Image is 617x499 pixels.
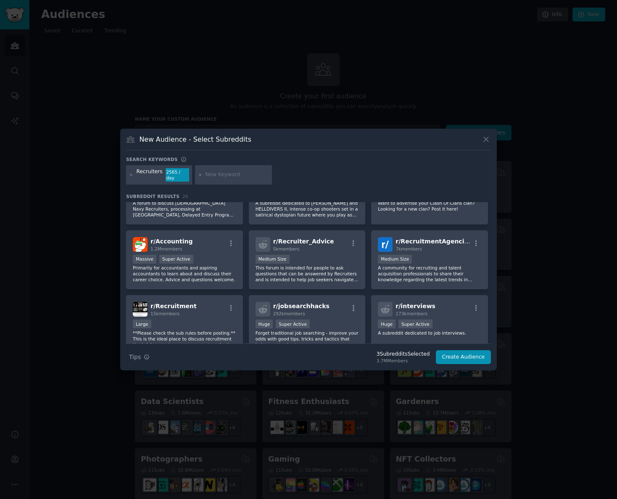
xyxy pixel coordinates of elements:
[159,255,193,264] div: Super Active
[133,302,148,317] img: Recruitment
[126,193,179,199] span: Subreddit Results
[377,358,430,364] div: 3.7M Members
[273,311,305,316] span: 292k members
[256,265,359,283] p: This forum is intended for people to ask questions that can be answered by Recruiters and is inte...
[133,265,236,283] p: Primarily for accountants and aspiring accountants to learn about and discuss their career choice...
[150,238,193,245] span: r/ Accounting
[378,200,481,212] p: Want to advertise your Clash Of Clans clan? Looking for a new clan? Post it here!
[273,246,300,251] span: 5k members
[396,246,422,251] span: 7k members
[137,168,163,182] div: Recruiters
[396,303,435,309] span: r/ interviews
[378,265,481,283] p: A community for recruiting and talent acquisition professionals to share their knowledge regardin...
[436,350,491,364] button: Create Audience
[378,330,481,336] p: A subreddit dedicated to job interviews.
[398,319,432,328] div: Super Active
[126,350,153,364] button: Tips
[378,319,396,328] div: Huge
[377,351,430,358] div: 3 Subreddit s Selected
[150,246,182,251] span: 1.2M members
[129,353,141,362] span: Tips
[273,303,330,309] span: r/ jobsearchhacks
[378,255,412,264] div: Medium Size
[256,255,290,264] div: Medium Size
[205,171,269,179] input: New Keyword
[396,238,472,245] span: r/ RecruitmentAgencies
[276,319,310,328] div: Super Active
[133,237,148,252] img: Accounting
[182,194,188,199] span: 26
[140,135,251,144] h3: New Audience - Select Subreddits
[133,255,156,264] div: Massive
[256,319,273,328] div: Huge
[150,303,197,309] span: r/ Recruitment
[378,237,393,252] img: RecruitmentAgencies
[150,311,179,316] span: 15k members
[256,330,359,348] p: Forget traditional job searching - improve your odds with good tips, tricks and tactics that help...
[133,200,236,218] p: A forum to discuss [DEMOGRAPHIC_DATA] Navy Recruiters, processing at [GEOGRAPHIC_DATA], Delayed E...
[133,319,151,328] div: Large
[396,311,427,316] span: 173k members
[126,156,178,162] h3: Search keywords
[273,238,334,245] span: r/ Recruiter_Advice
[256,200,359,218] p: A subreddit dedicated to [PERSON_NAME] and HELLDIVERS II, intense co-op shooters set in a satiric...
[133,330,236,348] p: **Please check the sub rules before posting.** This is the ideal place to discuss recruitment tip...
[166,168,189,182] div: 2565 / day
